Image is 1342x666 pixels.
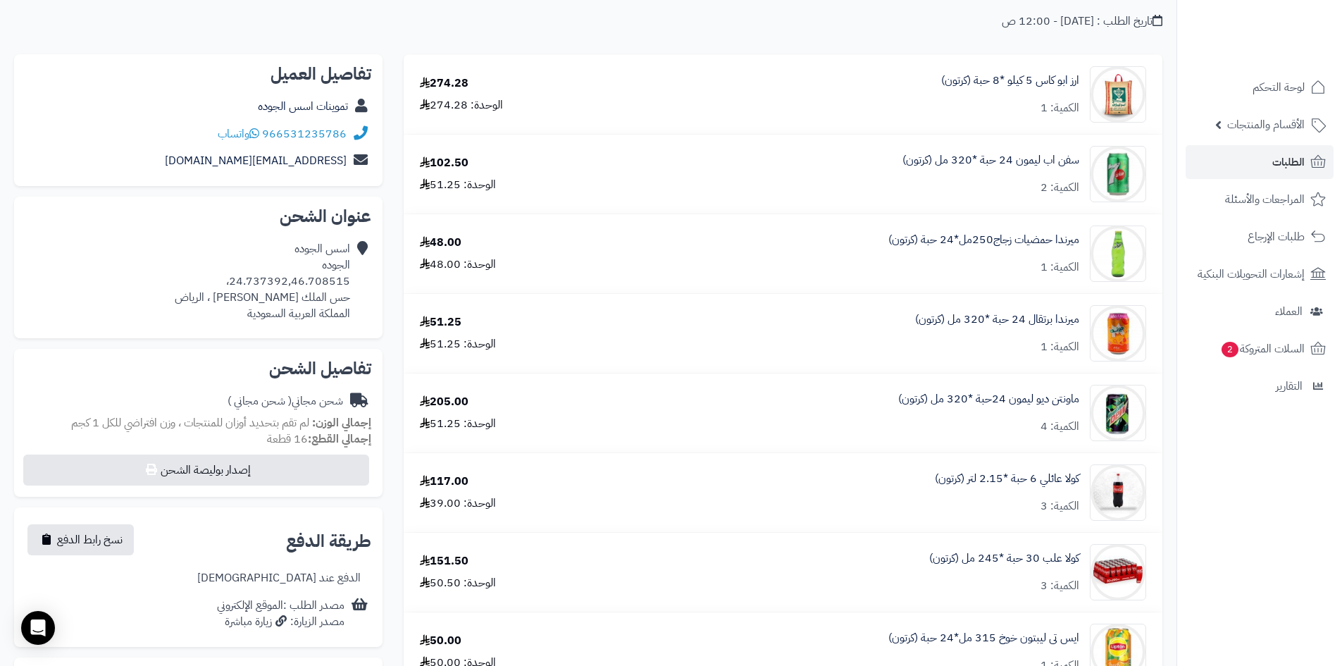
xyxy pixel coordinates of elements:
[1248,227,1305,247] span: طلبات الإرجاع
[1275,302,1303,321] span: العملاء
[1040,339,1079,355] div: الكمية: 1
[1222,342,1238,357] span: 2
[1186,145,1334,179] a: الطلبات
[1040,100,1079,116] div: الكمية: 1
[1091,226,1145,282] img: 1747565887-012000804571_1-90x90.jpg
[420,633,461,649] div: 50.00
[175,241,350,321] div: اسس الجوده الجوده 24.737392,46.708515، حس الملك [PERSON_NAME] ، الرياض المملكة العربية السعودية
[57,531,123,548] span: نسخ رابط الدفع
[1253,78,1305,97] span: لوحة التحكم
[1040,578,1079,594] div: الكمية: 3
[165,152,347,169] a: [EMAIL_ADDRESS][DOMAIN_NAME]
[1040,498,1079,514] div: الكمية: 3
[21,611,55,645] div: Open Intercom Messenger
[902,152,1079,168] a: سفن اب ليمون 24 حبة *320 مل (كرتون)
[1091,544,1145,600] img: 1747639907-81i6J6XeK8L._AC_SL1500-90x90.jpg
[25,360,371,377] h2: تفاصيل الشحن
[262,125,347,142] a: 966531235786
[941,73,1079,89] a: ارز ابو كاس 5 كيلو *8 حبة (كرتون)
[71,414,309,431] span: لم تقم بتحديد أوزان للمنتجات ، وزن افتراضي للكل 1 كجم
[898,391,1079,407] a: ماونتن ديو ليمون 24حبة *320 مل (كرتون)
[23,455,369,486] button: إصدار بوليصة الشحن
[1198,264,1305,284] span: إشعارات التحويلات البنكية
[312,414,371,431] strong: إجمالي الوزن:
[308,431,371,448] strong: إجمالي القطع:
[420,394,468,410] div: 205.00
[228,393,292,409] span: ( شحن مجاني )
[420,336,496,352] div: الوحدة: 51.25
[1091,464,1145,521] img: 1747639351-liiaLBC4acNBfYxYKsAJ5OjyFnhrru89-90x90.jpg
[1040,180,1079,196] div: الكمية: 2
[1002,13,1162,30] div: تاريخ الطلب : [DATE] - 12:00 ص
[1186,332,1334,366] a: السلات المتروكة2
[258,98,348,115] a: تموينات اسس الجوده
[915,312,1079,328] a: ميرندا برتقال 24 حبة *320 مل (كرتون)
[420,416,496,432] div: الوحدة: 51.25
[420,235,461,251] div: 48.00
[197,570,361,586] div: الدفع عند [DEMOGRAPHIC_DATA]
[1186,70,1334,104] a: لوحة التحكم
[420,177,496,193] div: الوحدة: 51.25
[25,66,371,82] h2: تفاصيل العميل
[888,232,1079,248] a: ميرندا حمضيات زجاج250مل*24 حبة (كرتون)
[1186,257,1334,291] a: إشعارات التحويلات البنكية
[1227,115,1305,135] span: الأقسام والمنتجات
[1091,305,1145,362] img: 1747575099-708d6832-587f-4e09-b83f-3e8e36d0-90x90.jpg
[25,208,371,225] h2: عنوان الشحن
[1186,183,1334,216] a: المراجعات والأسئلة
[1040,419,1079,435] div: الكمية: 4
[1186,220,1334,254] a: طلبات الإرجاع
[420,75,468,92] div: 274.28
[420,575,496,591] div: الوحدة: 50.50
[1246,35,1329,64] img: logo-2.png
[1091,385,1145,441] img: 1747589162-6e7ff969-24c4-4b5f-83cf-0a0709aa-90x90.jpg
[888,630,1079,646] a: ايس تى ليبتون خوخ 315 مل*24 حبة (كرتون)
[27,524,134,555] button: نسخ رابط الدفع
[1220,339,1305,359] span: السلات المتروكة
[1276,376,1303,396] span: التقارير
[1186,295,1334,328] a: العملاء
[1091,146,1145,202] img: 1747540602-UsMwFj3WdUIJzISPTZ6ZIXs6lgAaNT6J-90x90.jpg
[420,474,468,490] div: 117.00
[1186,369,1334,403] a: التقارير
[217,598,344,630] div: مصدر الطلب :الموقع الإلكتروني
[929,550,1079,567] a: كولا علب 30 حبة *245 مل (كرتون)
[1272,152,1305,172] span: الطلبات
[286,533,371,550] h2: طريقة الدفع
[1040,259,1079,276] div: الكمية: 1
[420,97,503,113] div: الوحدة: 274.28
[1225,190,1305,209] span: المراجعات والأسئلة
[217,614,344,630] div: مصدر الزيارة: زيارة مباشرة
[218,125,259,142] a: واتساب
[228,393,343,409] div: شحن مجاني
[420,553,468,569] div: 151.50
[420,495,496,512] div: الوحدة: 39.00
[267,431,371,448] small: 16 قطعة
[420,257,496,273] div: الوحدة: 48.00
[1091,66,1145,123] img: 1747278592-pY401pvDpt1im0SzoiowhN6cXcPsCWtg-90x90.jpg
[420,155,468,171] div: 102.50
[935,471,1079,487] a: كولا عائلي 6 حبة *2.15 لتر (كرتون)
[420,314,461,331] div: 51.25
